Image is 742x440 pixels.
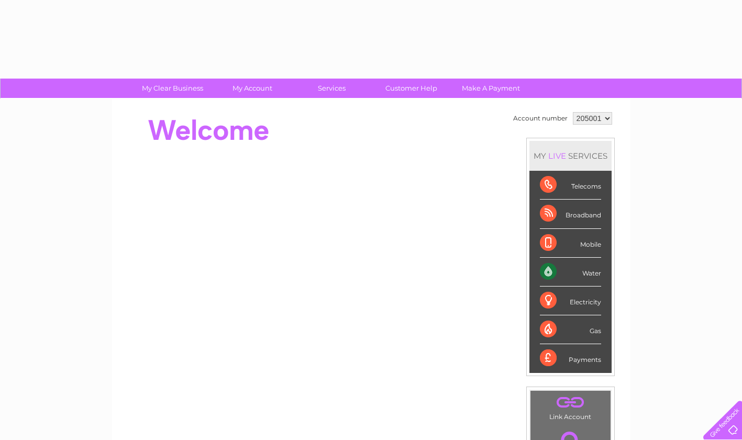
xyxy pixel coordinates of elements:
[540,315,601,344] div: Gas
[533,393,608,412] a: .
[540,200,601,228] div: Broadband
[511,109,570,127] td: Account number
[540,171,601,200] div: Telecoms
[540,344,601,372] div: Payments
[368,79,455,98] a: Customer Help
[540,229,601,258] div: Mobile
[129,79,216,98] a: My Clear Business
[448,79,534,98] a: Make A Payment
[529,141,612,171] div: MY SERVICES
[540,287,601,315] div: Electricity
[209,79,295,98] a: My Account
[530,390,611,423] td: Link Account
[289,79,375,98] a: Services
[540,258,601,287] div: Water
[546,151,568,161] div: LIVE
